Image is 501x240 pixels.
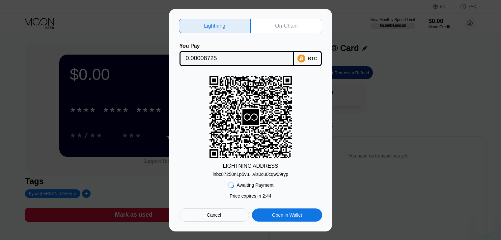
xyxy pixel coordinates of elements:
[179,43,322,66] div: You PayBTC
[213,172,289,177] div: lnbc87250n1p5vu...vls0cu0cqw09ryp
[308,56,317,61] div: BTC
[237,182,274,188] div: Awaiting Payment
[275,23,297,29] div: On-Chain
[213,169,289,177] div: lnbc87250n1p5vu...vls0cu0cqw09ryp
[204,23,225,29] div: Lightning
[475,214,496,235] iframe: Button to launch messaging window
[272,212,302,218] div: Open in Wallet
[179,208,249,222] div: Cancel
[180,43,294,49] div: You Pay
[263,193,271,199] span: 2 : 44
[179,19,251,33] div: Lightning
[251,19,322,33] div: On-Chain
[223,163,278,169] div: LIGHTNING ADDRESS
[252,208,322,222] div: Open in Wallet
[207,212,221,218] div: Cancel
[230,193,271,199] div: Price expires in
